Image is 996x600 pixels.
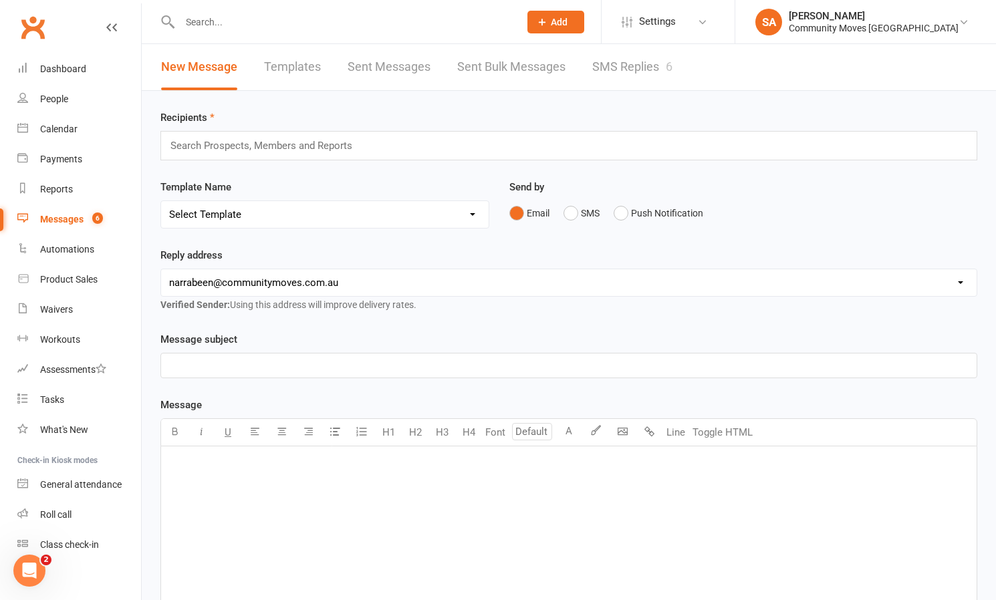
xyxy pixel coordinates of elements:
div: Reports [40,184,73,194]
div: Dashboard [40,63,86,74]
button: Push Notification [614,200,703,226]
div: Assessments [40,364,106,375]
div: 6 [666,59,672,73]
a: General attendance kiosk mode [17,470,141,500]
label: Send by [509,179,544,195]
button: Line [662,419,689,446]
a: Product Sales [17,265,141,295]
label: Template Name [160,179,231,195]
input: Search Prospects, Members and Reports [169,137,366,154]
input: Default [512,423,552,440]
div: Calendar [40,124,78,134]
button: H2 [402,419,428,446]
span: Add [551,17,568,27]
div: Tasks [40,394,64,405]
a: Sent Bulk Messages [457,44,566,90]
span: 6 [92,212,103,224]
strong: Verified Sender: [160,299,230,310]
span: U [225,426,231,438]
div: People [40,94,68,104]
div: Messages [40,214,84,224]
div: Roll call [40,509,72,520]
label: Reply address [160,247,223,263]
label: Recipients [160,110,215,126]
a: Roll call [17,500,141,530]
button: H1 [375,419,402,446]
div: [PERSON_NAME] [789,10,959,22]
button: H4 [455,419,482,446]
a: Sent Messages [348,44,430,90]
a: Waivers [17,295,141,325]
button: H3 [428,419,455,446]
div: Workouts [40,334,80,345]
a: Automations [17,235,141,265]
a: Messages 6 [17,204,141,235]
button: U [215,419,241,446]
button: A [555,419,582,446]
div: Payments [40,154,82,164]
div: Product Sales [40,274,98,285]
a: Templates [264,44,321,90]
div: SA [755,9,782,35]
a: What's New [17,415,141,445]
div: What's New [40,424,88,435]
button: Toggle HTML [689,419,756,446]
div: Automations [40,244,94,255]
span: Settings [639,7,676,37]
input: Search... [176,13,510,31]
span: 2 [41,555,51,565]
button: Font [482,419,509,446]
button: Email [509,200,549,226]
a: Workouts [17,325,141,355]
a: Payments [17,144,141,174]
div: Community Moves [GEOGRAPHIC_DATA] [789,22,959,34]
a: Clubworx [16,11,49,44]
a: Dashboard [17,54,141,84]
a: Tasks [17,385,141,415]
div: Waivers [40,304,73,315]
a: Class kiosk mode [17,530,141,560]
a: SMS Replies6 [592,44,672,90]
a: Reports [17,174,141,204]
iframe: Intercom live chat [13,555,45,587]
div: Class check-in [40,539,99,550]
a: People [17,84,141,114]
label: Message subject [160,331,237,347]
button: SMS [564,200,600,226]
label: Message [160,397,202,413]
a: New Message [161,44,237,90]
div: General attendance [40,479,122,490]
span: Using this address will improve delivery rates. [160,299,416,310]
a: Calendar [17,114,141,144]
a: Assessments [17,355,141,385]
button: Add [527,11,584,33]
